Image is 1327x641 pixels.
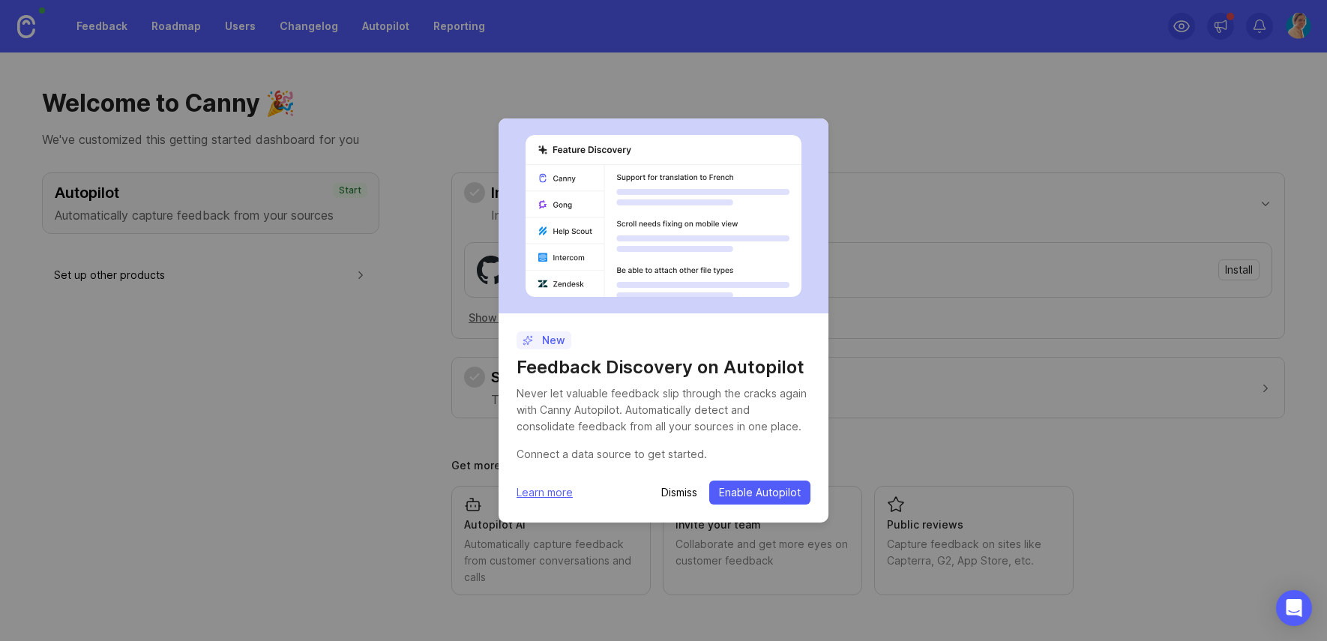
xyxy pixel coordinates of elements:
button: Enable Autopilot [709,481,810,505]
div: Never let valuable feedback slip through the cracks again with Canny Autopilot. Automatically det... [517,385,810,435]
div: Connect a data source to get started. [517,446,810,463]
span: Enable Autopilot [719,485,801,500]
h1: Feedback Discovery on Autopilot [517,355,810,379]
button: Dismiss [661,485,697,500]
a: Learn more [517,484,573,501]
div: Open Intercom Messenger [1276,590,1312,626]
p: New [523,333,565,348]
img: autopilot-456452bdd303029aca878276f8eef889.svg [526,135,801,297]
